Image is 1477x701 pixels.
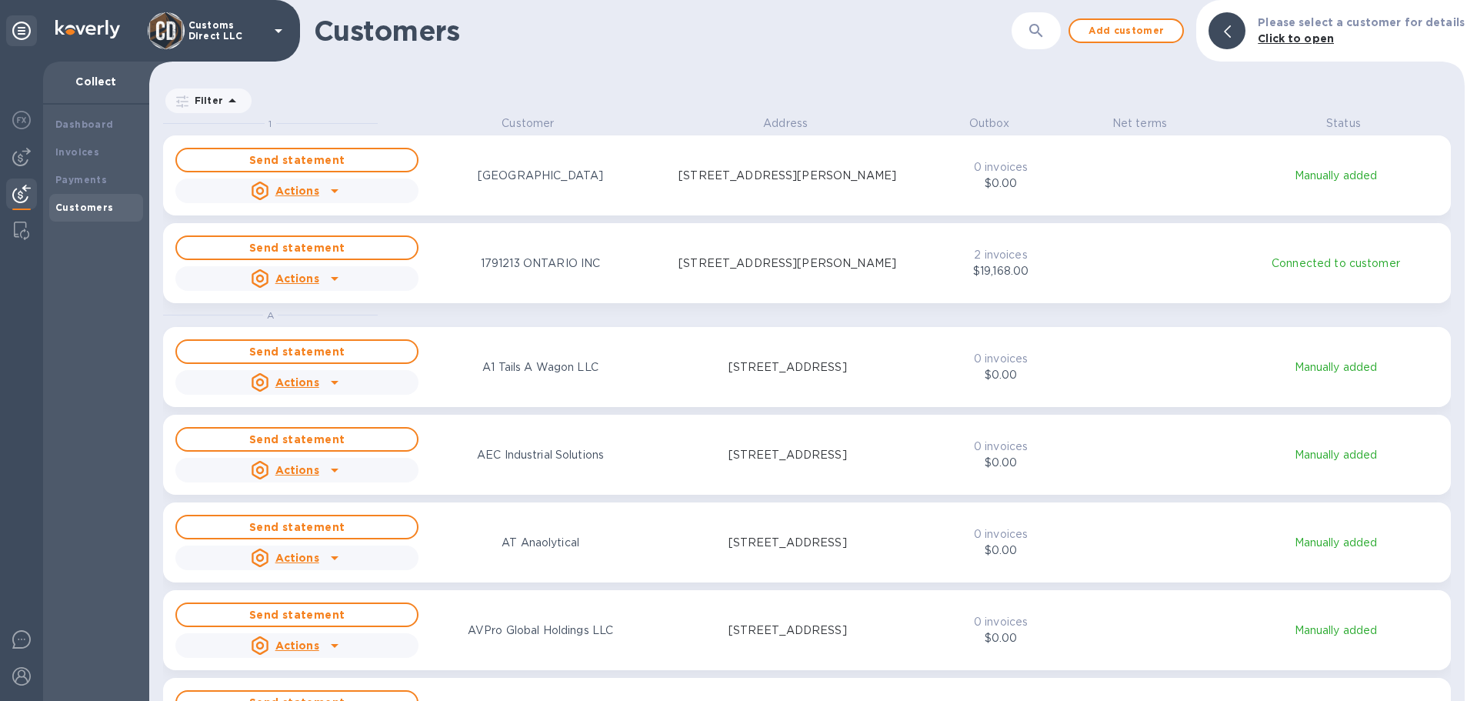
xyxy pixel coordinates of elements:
[951,526,1050,542] p: 0 invoices
[55,119,114,130] b: Dashboard
[275,464,319,476] u: Actions
[951,159,1050,175] p: 0 invoices
[175,235,418,260] button: Send statement
[189,151,405,169] span: Send statement
[188,20,265,42] p: Customs Direct LLC
[175,515,418,539] button: Send statement
[678,115,893,132] p: Address
[951,455,1050,471] p: $0.00
[55,202,114,213] b: Customers
[951,247,1050,263] p: 2 invoices
[1082,22,1170,40] span: Add customer
[163,590,1451,670] button: Send statementActionsAVPro Global Holdings LLC[STREET_ADDRESS]0 invoices$0.00Manually added
[163,415,1451,495] button: Send statementActionsAEC Industrial Solutions[STREET_ADDRESS]0 invoices$0.00Manually added
[275,639,319,652] u: Actions
[163,327,1451,407] button: Send statementActionsA1 Tails A Wagon LLC[STREET_ADDRESS]0 invoices$0.00Manually added
[478,168,603,184] p: [GEOGRAPHIC_DATA]
[728,623,847,639] p: [STREET_ADDRESS]
[189,606,405,624] span: Send statement
[678,255,896,272] p: [STREET_ADDRESS][PERSON_NAME]
[175,427,418,452] button: Send statement
[55,174,107,185] b: Payments
[728,359,847,376] p: [STREET_ADDRESS]
[314,15,912,47] h1: Customers
[951,263,1050,279] p: $19,168.00
[728,535,847,551] p: [STREET_ADDRESS]
[678,168,896,184] p: [STREET_ADDRESS][PERSON_NAME]
[951,175,1050,192] p: $0.00
[1258,16,1465,28] b: Please select a customer for details
[188,94,223,107] p: Filter
[1086,115,1193,132] p: Net terms
[55,74,137,89] p: Collect
[951,614,1050,630] p: 0 invoices
[1230,359,1442,376] p: Manually added
[1230,447,1442,463] p: Manually added
[951,630,1050,646] p: $0.00
[175,148,418,172] button: Send statement
[502,535,579,551] p: AT Anaolytical
[1236,115,1451,132] p: Status
[477,447,604,463] p: AEC Industrial Solutions
[55,20,120,38] img: Logo
[1230,535,1442,551] p: Manually added
[189,518,405,536] span: Send statement
[481,255,601,272] p: 1791213 ONTARIO INC
[1230,168,1442,184] p: Manually added
[175,603,418,627] button: Send statement
[267,309,274,321] span: A
[728,447,847,463] p: [STREET_ADDRESS]
[189,239,405,257] span: Send statement
[275,552,319,564] u: Actions
[1258,32,1334,45] b: Click to open
[163,115,1465,701] div: grid
[275,376,319,389] u: Actions
[421,115,635,132] p: Customer
[951,351,1050,367] p: 0 invoices
[12,111,31,129] img: Foreign exchange
[163,135,1451,215] button: Send statementActions[GEOGRAPHIC_DATA][STREET_ADDRESS][PERSON_NAME]0 invoices$0.00Manually added
[951,439,1050,455] p: 0 invoices
[482,359,598,376] p: A1 Tails A Wagon LLC
[55,146,99,158] b: Invoices
[951,367,1050,383] p: $0.00
[163,223,1451,303] button: Send statementActions1791213 ONTARIO INC[STREET_ADDRESS][PERSON_NAME]2 invoices$19,168.00Connecte...
[6,15,37,46] div: Unpin categories
[935,115,1042,132] p: Outbox
[1069,18,1184,43] button: Add customer
[175,339,418,364] button: Send statement
[1230,255,1442,272] p: Connected to customer
[268,118,272,129] span: 1
[189,342,405,361] span: Send statement
[951,542,1050,559] p: $0.00
[1230,623,1442,639] p: Manually added
[163,502,1451,582] button: Send statementActionsAT Anaolytical[STREET_ADDRESS]0 invoices$0.00Manually added
[275,272,319,285] u: Actions
[189,430,405,449] span: Send statement
[275,185,319,197] u: Actions
[468,623,613,639] p: AVPro Global Holdings LLC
